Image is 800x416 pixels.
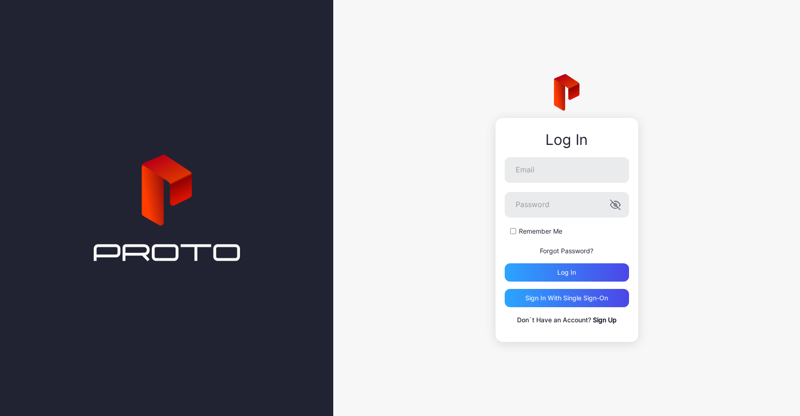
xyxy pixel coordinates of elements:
p: Don`t Have an Account? [505,315,629,325]
button: Password [610,199,621,210]
div: Sign in With Single Sign-On [525,294,608,302]
input: Email [505,157,629,183]
a: Forgot Password? [540,247,593,255]
div: Log In [505,132,629,148]
label: Remember Me [519,227,562,236]
button: Log in [505,263,629,282]
input: Password [505,192,629,218]
div: Log in [557,269,576,276]
a: Sign Up [593,316,617,324]
button: Sign in With Single Sign-On [505,289,629,307]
